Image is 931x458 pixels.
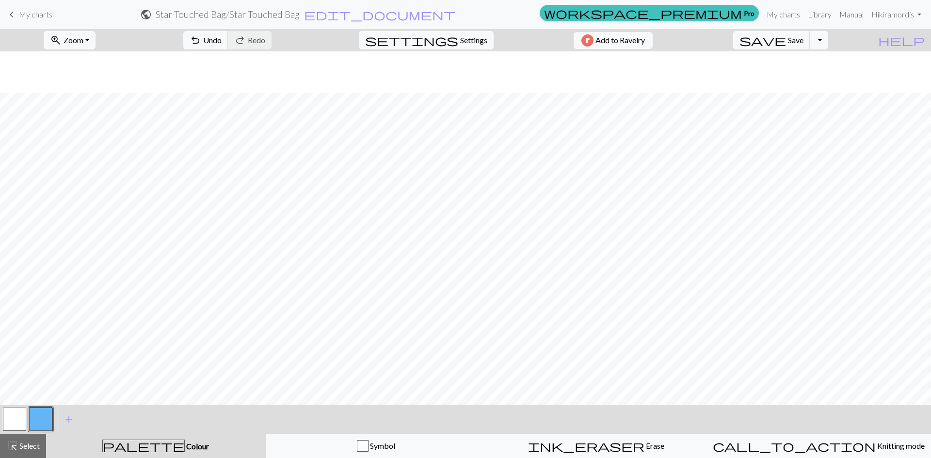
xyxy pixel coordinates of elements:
span: highlight_alt [6,439,18,453]
button: Symbol [266,434,486,458]
a: Pro [540,5,759,21]
span: public [140,8,152,21]
button: Save [733,31,810,49]
span: Settings [460,34,487,46]
h2: Star Touched Bag / Star Touched Bag [156,9,300,20]
span: palette [103,439,184,453]
a: My charts [6,6,52,23]
span: workspace_premium [544,6,742,20]
span: Add to Ravelry [595,34,645,47]
span: zoom_in [50,33,62,47]
a: My charts [763,5,804,24]
a: Manual [835,5,867,24]
span: settings [365,33,458,47]
span: undo [190,33,201,47]
span: Colour [185,442,209,451]
button: SettingsSettings [359,31,494,49]
span: call_to_action [713,439,876,453]
span: Undo [203,35,222,45]
button: Knitting mode [706,434,931,458]
span: add [63,412,75,426]
span: Zoom [64,35,83,45]
span: edit_document [304,8,455,21]
a: Library [804,5,835,24]
button: Colour [46,434,266,458]
span: Erase [644,441,664,450]
span: Knitting mode [876,441,925,450]
button: Undo [183,31,228,49]
button: Add to Ravelry [574,32,653,49]
span: Save [788,35,803,45]
i: Settings [365,34,458,46]
a: Hikiramordis [867,5,925,24]
button: Erase [486,434,706,458]
button: Zoom [44,31,96,49]
span: keyboard_arrow_left [6,8,17,21]
span: Select [18,441,40,450]
span: help [878,33,925,47]
img: Ravelry [581,34,594,47]
span: Symbol [369,441,395,450]
span: ink_eraser [528,439,644,453]
span: My charts [19,10,52,19]
span: save [739,33,786,47]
